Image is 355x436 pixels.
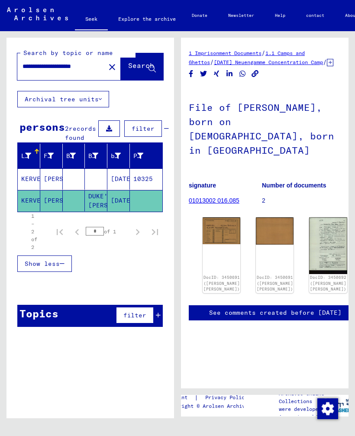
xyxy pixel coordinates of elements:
[19,120,65,133] font: persons
[192,13,207,18] font: Donate
[209,309,342,317] font: See comments created before [DATE]
[25,95,99,103] font: Archival tree units
[118,16,176,22] font: Explore the archive
[44,175,94,183] font: [PERSON_NAME]
[21,197,45,204] font: KERVEL
[209,308,342,317] a: See comments created before [DATE]
[17,255,72,272] button: Show less
[261,49,265,57] font: /
[65,125,96,142] font: records found
[17,91,109,107] button: Archival tree units
[111,152,150,160] font: birth date
[44,197,94,204] font: [PERSON_NAME]
[181,5,218,26] a: Donate
[63,144,85,168] mat-header-cell: Birth name
[65,125,69,132] font: 2
[18,144,40,168] mat-header-cell: Last name
[212,68,221,79] button: Share on Xing
[31,213,37,250] font: 1 – 2 of 2
[116,307,154,323] button: filter
[128,61,154,70] font: Search
[19,307,58,320] font: Topics
[21,149,42,163] div: Last name
[205,394,248,400] font: Privacy Policy
[189,101,334,156] font: File of [PERSON_NAME], born on [DEMOGRAPHIC_DATA], born in [GEOGRAPHIC_DATA]
[68,223,86,240] button: Previous page
[189,182,216,189] font: signature
[75,9,108,31] a: Seek
[88,149,109,163] div: Birth
[88,192,139,209] font: DUKE'S [PERSON_NAME]
[66,152,105,160] font: Birth name
[129,223,146,240] button: Next page
[51,223,68,240] button: First page
[133,152,172,160] font: Prisoner #
[25,260,60,268] font: Show less
[111,197,134,204] font: [DATE]
[66,149,87,163] div: Birth name
[310,275,346,291] a: DocID: 3450692 ([PERSON_NAME] [PERSON_NAME])
[257,275,293,291] a: DocID: 3450691 ([PERSON_NAME] [PERSON_NAME])
[133,175,153,183] font: 10325
[85,16,97,22] font: Seek
[132,125,155,132] font: filter
[23,49,113,57] font: Search by topic or name
[107,144,130,168] mat-header-cell: birth date
[203,275,240,291] a: DocID: 3450691 ([PERSON_NAME] [PERSON_NAME])
[251,68,260,79] button: Copy link
[296,5,335,26] a: contact
[228,13,254,18] font: Newsletter
[40,144,63,168] mat-header-cell: First name
[317,398,338,419] img: Change consent
[189,197,239,204] a: 01013002 016.085
[21,175,45,183] font: KERVEL
[203,217,240,244] img: 001.jpg
[123,311,146,319] font: filter
[146,223,164,240] button: Last page
[187,68,196,79] button: Share on Facebook
[103,58,121,75] button: Clear
[323,58,327,66] font: /
[124,120,162,137] button: filter
[262,197,265,204] font: 2
[88,152,108,160] font: Birth
[7,7,68,20] img: Arolsen_neg.svg
[194,394,198,401] font: |
[121,53,163,80] button: Search
[130,144,162,168] mat-header-cell: Prisoner #
[214,59,323,65] a: [DATE] Neuengamme Concentration Camp
[107,62,117,72] mat-icon: close
[108,9,186,29] a: Explore the archive
[262,182,326,189] font: Number of documents
[166,403,254,417] font: Copyright © Arolsen Archives, 2021
[44,152,83,160] font: First name
[44,149,65,163] div: First name
[322,394,355,416] img: yv_logo.png
[189,50,261,56] a: 1 Imprisonment Documents
[306,13,324,18] font: contact
[198,393,258,402] a: Privacy Policy
[256,217,294,244] img: 002.jpg
[104,228,116,235] font: of 1
[279,406,321,428] font: were developed in partnership with
[309,217,347,274] img: 001.jpg
[21,152,56,160] font: Last name
[210,58,214,66] font: /
[225,68,234,79] button: Share on LinkedIn
[111,175,134,183] font: [DATE]
[238,68,247,79] button: Share on WhatsApp
[275,13,285,18] font: Help
[199,68,208,79] button: Share on Twitter
[133,149,154,163] div: Prisoner #
[111,149,132,163] div: birth date
[85,144,107,168] mat-header-cell: Birth
[218,5,265,26] a: Newsletter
